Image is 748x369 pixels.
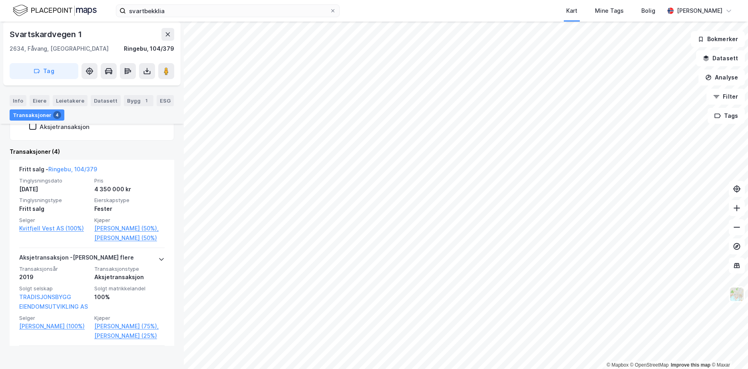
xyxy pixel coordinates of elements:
[157,95,174,106] div: ESG
[94,315,165,321] span: Kjøper
[94,233,165,243] a: [PERSON_NAME] (50%)
[10,44,109,54] div: 2634, Fåvang, [GEOGRAPHIC_DATA]
[10,147,174,157] div: Transaksjoner (4)
[19,197,90,204] span: Tinglysningstype
[19,285,90,292] span: Solgt selskap
[566,6,577,16] div: Kart
[19,266,90,272] span: Transaksjonsår
[706,89,745,105] button: Filter
[91,95,121,106] div: Datasett
[677,6,722,16] div: [PERSON_NAME]
[124,44,174,54] div: Ringebu, 104/379
[708,108,745,124] button: Tags
[53,111,61,119] div: 4
[94,292,165,302] div: 100%
[19,204,90,214] div: Fritt salg
[19,315,90,321] span: Selger
[19,294,88,310] a: TRADISJONSBYGG EIENDOMSUTVIKLING AS
[19,321,90,331] a: [PERSON_NAME] (100%)
[19,224,90,233] a: Kvitfjell Vest AS (100%)
[607,362,629,368] a: Mapbox
[630,362,669,368] a: OpenStreetMap
[691,31,745,47] button: Bokmerker
[641,6,655,16] div: Bolig
[94,204,165,214] div: Fester
[19,272,90,282] div: 2019
[19,177,90,184] span: Tinglysningsdato
[10,109,64,121] div: Transaksjoner
[126,5,330,17] input: Søk på adresse, matrikkel, gårdeiere, leietakere eller personer
[94,217,165,224] span: Kjøper
[729,287,744,302] img: Z
[30,95,50,106] div: Eiere
[94,184,165,194] div: 4 350 000 kr
[94,224,165,233] a: [PERSON_NAME] (50%),
[13,4,97,18] img: logo.f888ab2527a4732fd821a326f86c7f29.svg
[94,177,165,184] span: Pris
[124,95,153,106] div: Bygg
[708,331,748,369] iframe: Chat Widget
[48,166,97,173] a: Ringebu, 104/379
[19,165,97,177] div: Fritt salg -
[19,253,134,266] div: Aksjetransaksjon - [PERSON_NAME] flere
[10,95,26,106] div: Info
[698,69,745,85] button: Analyse
[708,331,748,369] div: Kontrollprogram for chat
[19,217,90,224] span: Selger
[94,272,165,282] div: Aksjetransaksjon
[94,321,165,331] a: [PERSON_NAME] (75%),
[10,28,84,41] div: Svartskardvegen 1
[53,95,88,106] div: Leietakere
[696,50,745,66] button: Datasett
[94,197,165,204] span: Eierskapstype
[40,123,90,131] div: Aksjetransaksjon
[671,362,710,368] a: Improve this map
[142,97,150,105] div: 1
[94,331,165,341] a: [PERSON_NAME] (25%)
[19,184,90,194] div: [DATE]
[94,266,165,272] span: Transaksjonstype
[94,285,165,292] span: Solgt matrikkelandel
[595,6,624,16] div: Mine Tags
[10,63,78,79] button: Tag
